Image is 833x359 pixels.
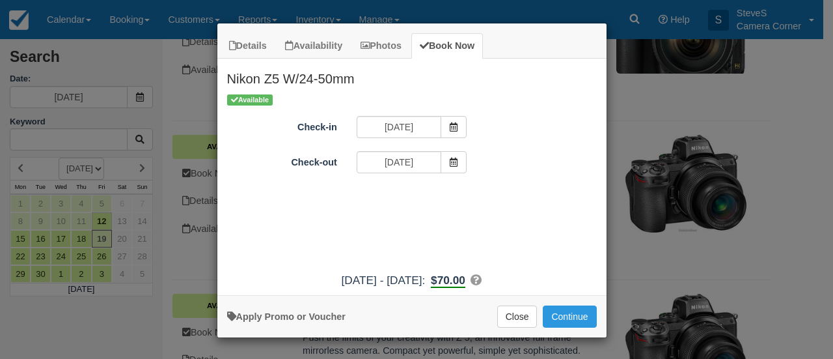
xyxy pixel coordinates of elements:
[497,306,538,328] button: Close
[431,274,465,288] b: $70.00
[221,33,275,59] a: Details
[227,94,273,106] span: Available
[227,311,346,322] a: Apply Voucher
[217,59,607,289] div: Item Modal
[217,116,347,134] label: Check-in
[217,272,607,289] div: :
[411,33,483,59] a: Book Now
[543,306,596,328] button: Add to Booking
[342,274,422,287] span: [DATE] - [DATE]
[277,33,351,59] a: Availability
[217,151,347,169] label: Check-out
[217,59,607,93] h2: Nikon Z5 W/24-50mm
[352,33,410,59] a: Photos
